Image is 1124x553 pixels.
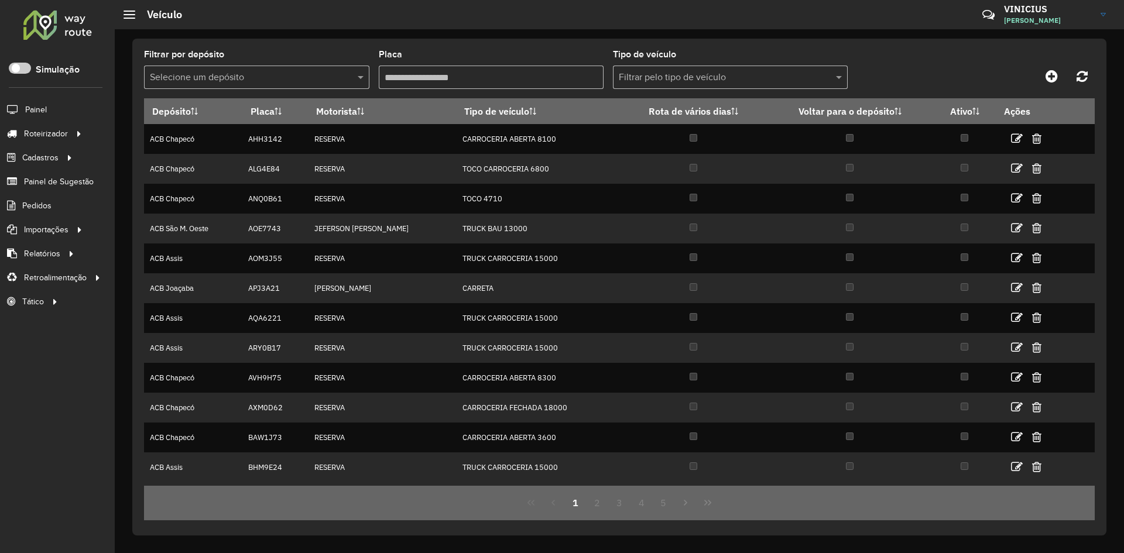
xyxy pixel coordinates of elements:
[608,492,630,514] button: 3
[242,124,308,154] td: AHH3142
[144,333,242,363] td: ACB Assis
[22,152,59,164] span: Cadastros
[1032,429,1041,445] a: Excluir
[135,8,182,21] h2: Veículo
[22,296,44,308] span: Tático
[1032,130,1041,146] a: Excluir
[564,492,587,514] button: 1
[613,47,676,61] label: Tipo de veículo
[22,200,52,212] span: Pedidos
[308,363,457,393] td: RESERVA
[242,154,308,184] td: ALG4E84
[976,2,1001,28] a: Contato Rápido
[457,303,620,333] td: TRUCK CARROCERIA 15000
[242,273,308,303] td: APJ3A21
[379,47,402,61] label: Placa
[1032,190,1041,206] a: Excluir
[1004,4,1092,15] h3: VINICIUS
[308,393,457,423] td: RESERVA
[457,452,620,482] td: TRUCK CARROCERIA 15000
[308,124,457,154] td: RESERVA
[767,99,933,124] th: Voltar para o depósito
[457,243,620,273] td: TRUCK CARROCERIA 15000
[25,104,47,116] span: Painel
[24,272,87,284] span: Retroalimentação
[457,423,620,452] td: CARROCERIA ABERTA 3600
[1032,459,1041,475] a: Excluir
[242,99,308,124] th: Placa
[242,452,308,482] td: BHM9E24
[308,99,457,124] th: Motorista
[24,128,68,140] span: Roteirizador
[1011,220,1023,236] a: Editar
[1032,220,1041,236] a: Excluir
[242,243,308,273] td: AOM3J55
[144,452,242,482] td: ACB Assis
[144,363,242,393] td: ACB Chapecó
[144,214,242,243] td: ACB São M. Oeste
[308,452,457,482] td: RESERVA
[1032,339,1041,355] a: Excluir
[144,47,224,61] label: Filtrar por depósito
[697,492,719,514] button: Last Page
[242,333,308,363] td: ARY0B17
[242,303,308,333] td: AQA6221
[1011,339,1023,355] a: Editar
[457,184,620,214] td: TOCO 4710
[24,176,94,188] span: Painel de Sugestão
[144,154,242,184] td: ACB Chapecó
[1011,429,1023,445] a: Editar
[620,99,767,124] th: Rota de vários dias
[24,248,60,260] span: Relatórios
[457,99,620,124] th: Tipo de veículo
[1011,459,1023,475] a: Editar
[308,243,457,273] td: RESERVA
[1011,399,1023,415] a: Editar
[242,393,308,423] td: AXM0D62
[308,154,457,184] td: RESERVA
[24,224,68,236] span: Importações
[457,363,620,393] td: CARROCERIA ABERTA 8300
[308,184,457,214] td: RESERVA
[144,423,242,452] td: ACB Chapecó
[1011,250,1023,266] a: Editar
[308,273,457,303] td: [PERSON_NAME]
[1004,15,1092,26] span: [PERSON_NAME]
[308,423,457,452] td: RESERVA
[144,303,242,333] td: ACB Assis
[1011,190,1023,206] a: Editar
[242,423,308,452] td: BAW1J73
[144,243,242,273] td: ACB Assis
[653,492,675,514] button: 5
[144,273,242,303] td: ACB Joaçaba
[1011,160,1023,176] a: Editar
[1011,369,1023,385] a: Editar
[674,492,697,514] button: Next Page
[144,99,242,124] th: Depósito
[308,214,457,243] td: JEFERSON [PERSON_NAME]
[308,333,457,363] td: RESERVA
[933,99,996,124] th: Ativo
[996,99,1066,123] th: Ações
[144,184,242,214] td: ACB Chapecó
[242,184,308,214] td: ANQ0B61
[242,214,308,243] td: AOE7743
[144,124,242,154] td: ACB Chapecó
[586,492,608,514] button: 2
[457,154,620,184] td: TOCO CARROCERIA 6800
[36,63,80,77] label: Simulação
[1011,280,1023,296] a: Editar
[457,273,620,303] td: CARRETA
[457,393,620,423] td: CARROCERIA FECHADA 18000
[1032,310,1041,325] a: Excluir
[1032,160,1041,176] a: Excluir
[1032,250,1041,266] a: Excluir
[308,303,457,333] td: RESERVA
[630,492,653,514] button: 4
[1011,310,1023,325] a: Editar
[457,333,620,363] td: TRUCK CARROCERIA 15000
[1011,130,1023,146] a: Editar
[1032,399,1041,415] a: Excluir
[144,393,242,423] td: ACB Chapecó
[457,214,620,243] td: TRUCK BAU 13000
